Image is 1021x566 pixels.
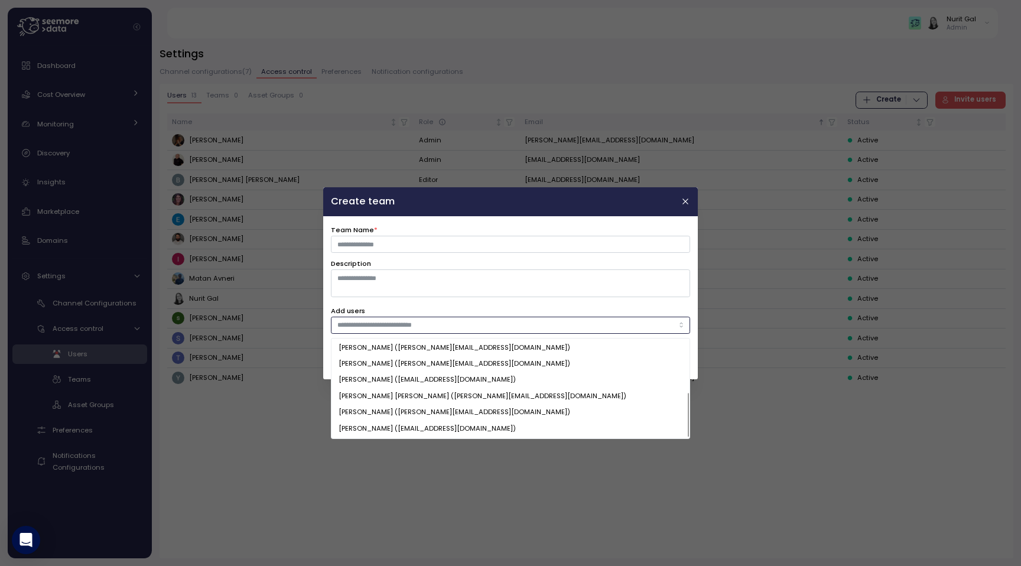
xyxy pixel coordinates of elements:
label: Description [331,259,371,269]
span: [PERSON_NAME] [PERSON_NAME] ([PERSON_NAME][EMAIL_ADDRESS][DOMAIN_NAME]) [339,391,626,402]
span: [PERSON_NAME] ([PERSON_NAME][EMAIL_ADDRESS][DOMAIN_NAME]) [339,359,570,369]
h2: Create team [331,197,395,206]
label: Add users [331,305,365,316]
div: Open Intercom Messenger [12,526,40,554]
span: [PERSON_NAME] ([EMAIL_ADDRESS][DOMAIN_NAME]) [339,375,516,385]
span: [PERSON_NAME] ([EMAIL_ADDRESS][DOMAIN_NAME]) [339,424,516,434]
span: [PERSON_NAME] ([PERSON_NAME][EMAIL_ADDRESS][DOMAIN_NAME]) [339,407,570,418]
label: Team Name [331,225,378,235]
span: [PERSON_NAME] ([PERSON_NAME][EMAIL_ADDRESS][DOMAIN_NAME]) [339,343,570,353]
